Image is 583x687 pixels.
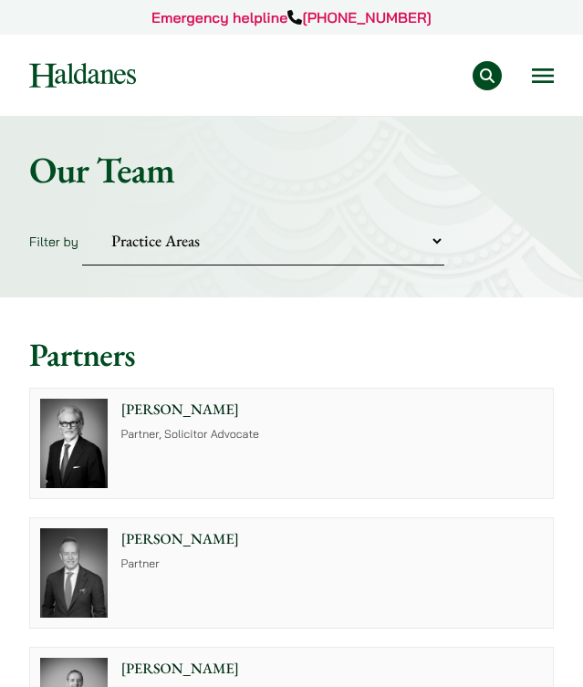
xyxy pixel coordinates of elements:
button: Search [473,61,502,90]
p: [PERSON_NAME] [121,658,544,680]
img: Logo of Haldanes [29,63,136,88]
button: Open menu [532,68,554,83]
a: [PERSON_NAME] Partner, Solicitor Advocate [29,388,554,499]
p: Partner [121,557,544,574]
p: Partner, Solicitor Advocate [121,427,544,444]
a: [PERSON_NAME] Partner [29,517,554,629]
a: Emergency helpline[PHONE_NUMBER] [151,8,432,26]
label: Filter by [29,234,78,250]
p: [PERSON_NAME] [121,528,544,550]
p: [PERSON_NAME] [121,399,544,421]
h1: Our Team [29,148,554,192]
h2: Partners [29,336,554,375]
